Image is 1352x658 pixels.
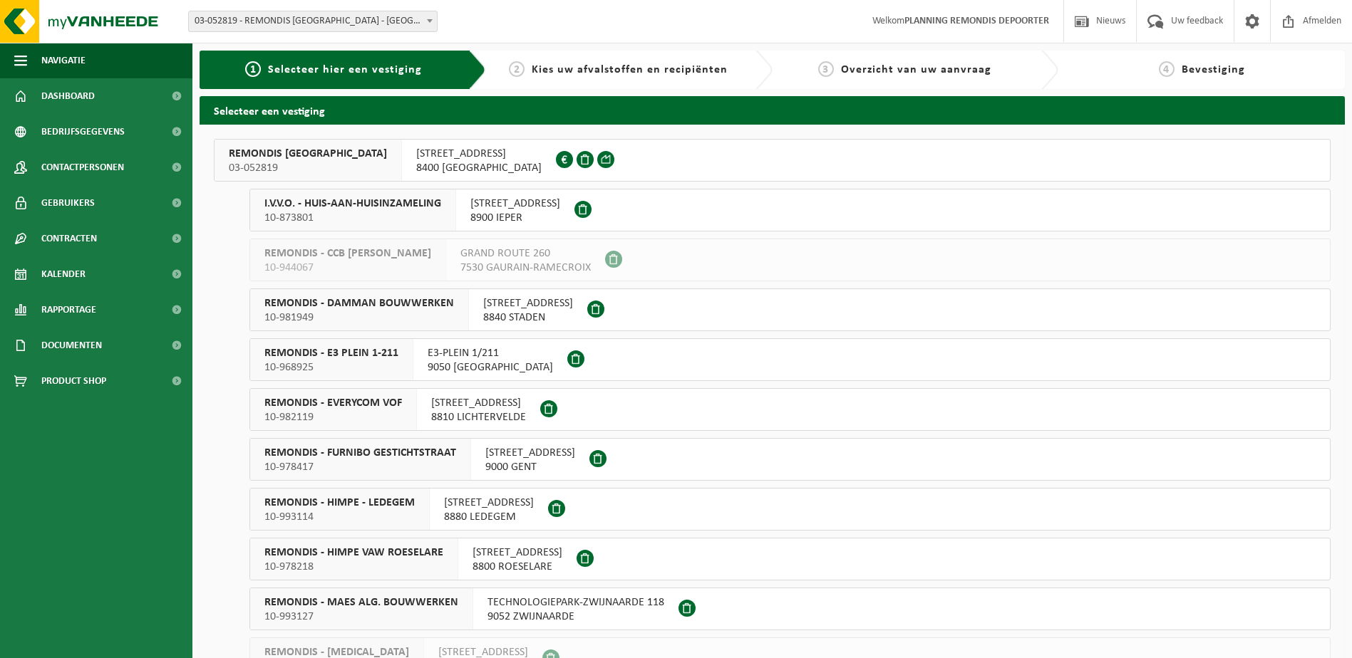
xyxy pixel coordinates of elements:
span: 4 [1159,61,1175,77]
button: REMONDIS - HIMPE - LEDEGEM 10-993114 [STREET_ADDRESS]8880 LEDEGEM [249,488,1331,531]
span: 10-978417 [264,460,456,474]
span: [STREET_ADDRESS] [470,197,560,211]
span: Contactpersonen [41,150,124,185]
span: 8400 [GEOGRAPHIC_DATA] [416,161,542,175]
span: 10-978218 [264,560,443,574]
span: TECHNOLOGIEPARK-ZWIJNAARDE 118 [487,595,664,610]
span: 8800 ROESELARE [473,560,562,574]
span: REMONDIS - MAES ALG. BOUWWERKEN [264,595,458,610]
span: 9052 ZWIJNAARDE [487,610,664,624]
span: I.V.V.O. - HUIS-AAN-HUISINZAMELING [264,197,441,211]
span: Dashboard [41,78,95,114]
span: 10-981949 [264,310,454,325]
span: REMONDIS - HIMPE VAW ROESELARE [264,545,443,560]
span: E3-PLEIN 1/211 [428,346,553,360]
span: 1 [245,61,261,77]
span: 10-993114 [264,510,415,524]
span: Kalender [41,256,86,292]
span: 8810 LICHTERVELDE [431,410,526,424]
span: 10-873801 [264,211,441,225]
span: [STREET_ADDRESS] [485,446,575,460]
span: [STREET_ADDRESS] [444,496,534,510]
span: Selecteer hier een vestiging [268,64,422,75]
span: 03-052819 - REMONDIS WEST-VLAANDEREN - OOSTENDE [188,11,438,32]
span: REMONDIS - EVERYCOM VOF [264,396,402,410]
span: REMONDIS - FURNIBO GESTICHTSTRAAT [264,446,456,460]
span: Documenten [41,328,102,363]
button: REMONDIS [GEOGRAPHIC_DATA] 03-052819 [STREET_ADDRESS]8400 [GEOGRAPHIC_DATA] [214,139,1331,182]
span: 8900 IEPER [470,211,560,225]
span: Gebruikers [41,185,95,221]
span: GRAND ROUTE 260 [460,246,591,261]
strong: PLANNING REMONDIS DEPOORTER [904,16,1049,26]
span: Bevestiging [1182,64,1245,75]
span: 7530 GAURAIN-RAMECROIX [460,261,591,275]
span: 8840 STADEN [483,310,573,325]
span: 2 [509,61,525,77]
button: I.V.V.O. - HUIS-AAN-HUISINZAMELING 10-873801 [STREET_ADDRESS]8900 IEPER [249,189,1331,231]
span: REMONDIS - HIMPE - LEDEGEM [264,496,415,510]
span: 10-993127 [264,610,458,624]
span: Rapportage [41,292,96,328]
span: Product Shop [41,363,106,399]
span: Navigatie [41,43,86,78]
button: REMONDIS - MAES ALG. BOUWWERKEN 10-993127 TECHNOLOGIEPARK-ZWIJNAARDE 1189052 ZWIJNAARDE [249,587,1331,630]
span: Bedrijfsgegevens [41,114,125,150]
span: [STREET_ADDRESS] [416,147,542,161]
span: REMONDIS [GEOGRAPHIC_DATA] [229,147,387,161]
span: [STREET_ADDRESS] [483,296,573,310]
span: Overzicht van uw aanvraag [841,64,991,75]
span: 9050 [GEOGRAPHIC_DATA] [428,360,553,375]
span: REMONDIS - DAMMAN BOUWWERKEN [264,296,454,310]
span: Contracten [41,221,97,256]
span: 10-982119 [264,410,402,424]
span: REMONDIS - CCB [PERSON_NAME] [264,246,431,261]
span: REMONDIS - E3 PLEIN 1-211 [264,346,398,360]
button: REMONDIS - EVERYCOM VOF 10-982119 [STREET_ADDRESS]8810 LICHTERVELDE [249,388,1331,431]
span: 10-968925 [264,360,398,375]
span: 03-052819 - REMONDIS WEST-VLAANDEREN - OOSTENDE [189,11,437,31]
button: REMONDIS - FURNIBO GESTICHTSTRAAT 10-978417 [STREET_ADDRESS]9000 GENT [249,438,1331,481]
span: 9000 GENT [485,460,575,474]
span: 3 [818,61,834,77]
button: REMONDIS - DAMMAN BOUWWERKEN 10-981949 [STREET_ADDRESS]8840 STADEN [249,288,1331,331]
span: [STREET_ADDRESS] [431,396,526,410]
span: Kies uw afvalstoffen en recipiënten [532,64,728,75]
span: 03-052819 [229,161,387,175]
span: 8880 LEDEGEM [444,510,534,524]
span: 10-944067 [264,261,431,275]
h2: Selecteer een vestiging [200,96,1345,124]
span: [STREET_ADDRESS] [473,545,562,560]
button: REMONDIS - E3 PLEIN 1-211 10-968925 E3-PLEIN 1/2119050 [GEOGRAPHIC_DATA] [249,338,1331,381]
button: REMONDIS - HIMPE VAW ROESELARE 10-978218 [STREET_ADDRESS]8800 ROESELARE [249,538,1331,580]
